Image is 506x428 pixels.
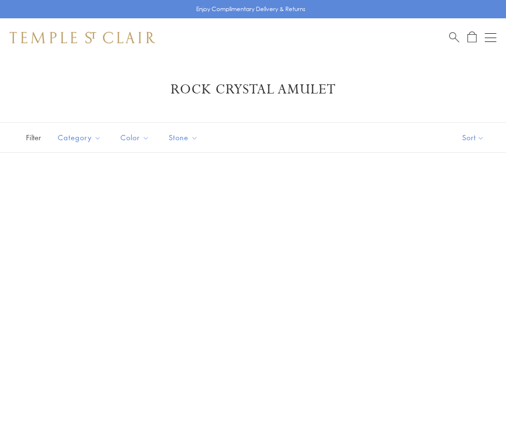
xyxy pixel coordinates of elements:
[10,32,155,43] img: Temple St. Clair
[113,127,157,148] button: Color
[51,127,108,148] button: Category
[440,123,506,152] button: Show sort by
[161,127,205,148] button: Stone
[196,4,306,14] p: Enjoy Complimentary Delivery & Returns
[449,31,459,43] a: Search
[53,132,108,144] span: Category
[164,132,205,144] span: Stone
[485,32,496,43] button: Open navigation
[467,31,477,43] a: Open Shopping Bag
[116,132,157,144] span: Color
[24,81,482,98] h1: Rock Crystal Amulet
